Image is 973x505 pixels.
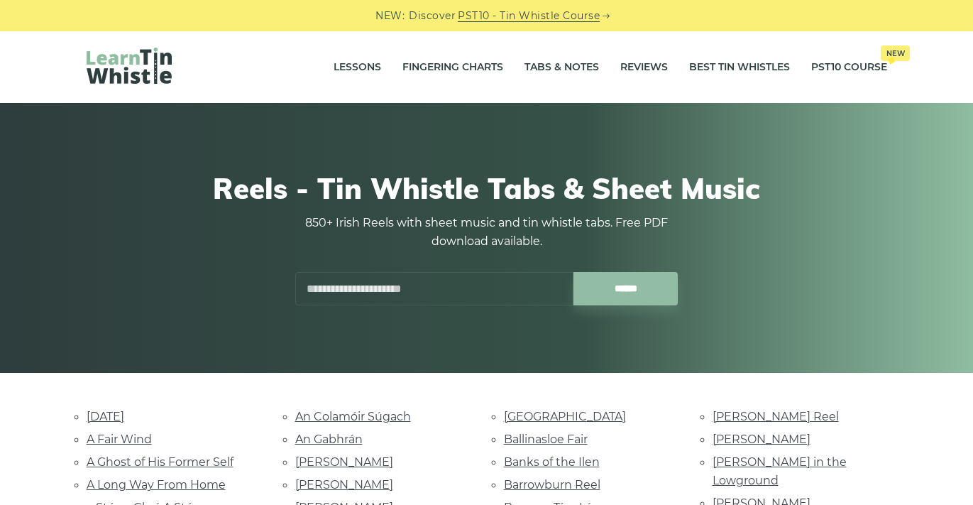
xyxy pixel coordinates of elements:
[295,455,393,469] a: [PERSON_NAME]
[811,50,887,85] a: PST10 CourseNew
[87,455,233,469] a: A Ghost of His Former Self
[87,410,124,423] a: [DATE]
[713,455,847,487] a: [PERSON_NAME] in the Lowground
[504,433,588,446] a: Ballinasloe Fair
[87,478,226,492] a: A Long Way From Home
[504,410,626,423] a: [GEOGRAPHIC_DATA]
[87,171,887,205] h1: Reels - Tin Whistle Tabs & Sheet Music
[295,433,363,446] a: An Gabhrán
[334,50,381,85] a: Lessons
[881,45,910,61] span: New
[524,50,599,85] a: Tabs & Notes
[87,48,172,84] img: LearnTinWhistle.com
[295,410,411,423] a: An Colamóir Súgach
[295,214,678,251] p: 850+ Irish Reels with sheet music and tin whistle tabs. Free PDF download available.
[87,433,152,446] a: A Fair Wind
[713,433,810,446] a: [PERSON_NAME]
[402,50,503,85] a: Fingering Charts
[295,478,393,492] a: [PERSON_NAME]
[620,50,668,85] a: Reviews
[504,455,600,469] a: Banks of the Ilen
[504,478,600,492] a: Barrowburn Reel
[689,50,790,85] a: Best Tin Whistles
[713,410,839,423] a: [PERSON_NAME] Reel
